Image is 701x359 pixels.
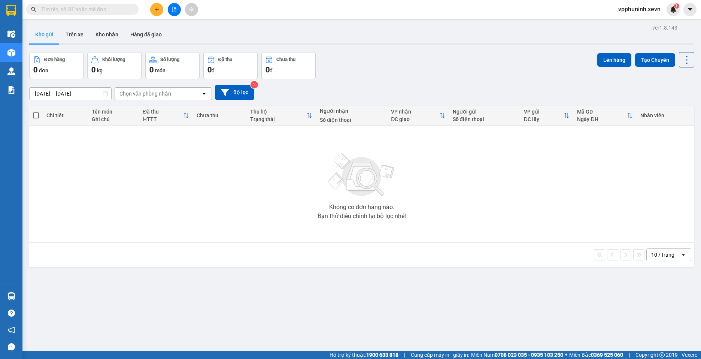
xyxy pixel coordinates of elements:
[7,292,15,300] img: warehouse-icon
[185,3,198,16] button: aim
[6,5,16,16] img: logo-vxr
[87,52,142,79] button: Khối lượng0kg
[675,3,678,9] span: 1
[168,3,181,16] button: file-add
[659,352,665,358] span: copyright
[577,109,627,115] div: Mã GD
[524,109,564,115] div: VP gửi
[404,351,405,359] span: |
[276,57,295,62] div: Chưa thu
[145,52,200,79] button: Số lượng0món
[640,112,691,118] div: Nhân viên
[149,65,154,74] span: 0
[124,25,168,43] button: Hàng đã giao
[41,5,130,13] input: Tìm tên, số ĐT hoặc mã đơn
[577,116,627,122] div: Ngày ĐH
[520,106,574,126] th: Toggle SortBy
[154,7,160,12] span: plus
[387,106,449,126] th: Toggle SortBy
[670,6,677,13] img: icon-new-feature
[143,109,183,115] div: Đã thu
[39,67,48,73] span: đơn
[150,3,163,16] button: plus
[29,52,84,79] button: Đơn hàng0đơn
[366,352,398,358] strong: 1900 633 818
[7,67,15,75] img: warehouse-icon
[683,3,697,16] button: caret-down
[207,65,212,74] span: 0
[591,352,623,358] strong: 0369 525 060
[212,67,215,73] span: đ
[251,81,258,88] sup: 2
[92,109,136,115] div: Tên món
[318,213,406,219] div: Bạn thử điều chỉnh lại bộ lọc nhé!
[31,7,36,12] span: search
[674,3,679,9] sup: 1
[97,67,103,73] span: kg
[391,109,439,115] div: VP nhận
[197,112,243,118] div: Chưa thu
[612,4,667,14] span: vpphuninh.xevn
[680,252,686,258] svg: open
[635,53,675,67] button: Tạo Chuyến
[453,109,516,115] div: Người gửi
[8,343,15,350] span: message
[7,86,15,94] img: solution-icon
[411,351,469,359] span: Cung cấp máy in - giấy in:
[203,52,258,79] button: Đã thu0đ
[189,7,194,12] span: aim
[44,57,65,62] div: Đơn hàng
[8,310,15,317] span: question-circle
[569,351,623,359] span: Miền Bắc
[160,57,179,62] div: Số lượng
[29,25,60,43] button: Kho gửi
[119,90,171,97] div: Chọn văn phòng nhận
[495,352,563,358] strong: 0708 023 035 - 0935 103 250
[102,57,125,62] div: Khối lượng
[250,109,307,115] div: Thu hộ
[8,326,15,334] span: notification
[687,6,694,13] span: caret-down
[261,52,316,79] button: Chưa thu0đ
[172,7,177,12] span: file-add
[270,67,273,73] span: đ
[201,91,207,97] svg: open
[155,67,166,73] span: món
[265,65,270,74] span: 0
[324,149,399,201] img: svg+xml;base64,PHN2ZyBjbGFzcz0ibGlzdC1wbHVnX19zdmciIHhtbG5zPSJodHRwOi8vd3d3LnczLm9yZy8yMDAwL3N2Zy...
[143,116,183,122] div: HTTT
[46,112,84,118] div: Chi tiết
[215,85,254,100] button: Bộ lọc
[320,108,383,114] div: Người nhận
[320,117,383,123] div: Số điện thoại
[7,30,15,38] img: warehouse-icon
[7,49,15,57] img: warehouse-icon
[329,204,394,210] div: Không có đơn hàng nào.
[30,88,111,100] input: Select a date range.
[89,25,124,43] button: Kho nhận
[33,65,37,74] span: 0
[92,116,136,122] div: Ghi chú
[524,116,564,122] div: ĐC lấy
[139,106,193,126] th: Toggle SortBy
[91,65,95,74] span: 0
[471,351,563,359] span: Miền Nam
[246,106,316,126] th: Toggle SortBy
[565,353,567,356] span: ⚪️
[60,25,89,43] button: Trên xe
[453,116,516,122] div: Số điện thoại
[652,24,677,32] div: ver 1.8.143
[629,351,630,359] span: |
[651,251,674,259] div: 10 / trang
[330,351,398,359] span: Hỗ trợ kỹ thuật:
[250,116,307,122] div: Trạng thái
[597,53,631,67] button: Lên hàng
[573,106,637,126] th: Toggle SortBy
[391,116,439,122] div: ĐC giao
[218,57,232,62] div: Đã thu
